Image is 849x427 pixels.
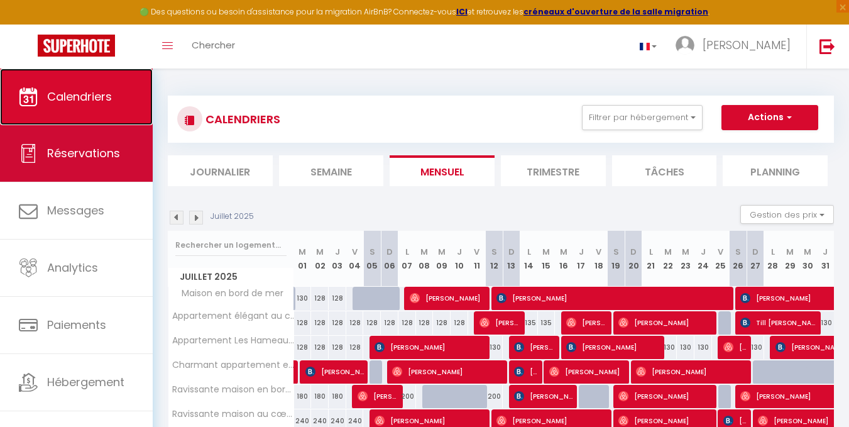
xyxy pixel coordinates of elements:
th: 27 [747,231,764,287]
span: [PERSON_NAME] [549,360,625,384]
div: 128 [346,336,364,359]
th: 29 [782,231,799,287]
span: [PERSON_NAME] [618,311,712,335]
span: Appartement élégant au coeur de [GEOGRAPHIC_DATA] [170,311,296,321]
abbr: L [649,246,653,258]
span: Réservations [47,145,120,161]
div: 128 [311,336,329,359]
span: Juillet 2025 [168,268,293,286]
th: 26 [729,231,747,287]
div: 128 [416,311,434,335]
th: 03 [329,231,346,287]
th: 24 [694,231,712,287]
abbr: D [508,246,515,258]
span: [PERSON_NAME] [723,335,747,359]
abbr: M [664,246,672,258]
span: [PERSON_NAME] [618,384,712,408]
th: 31 [816,231,834,287]
span: Paiements [47,317,106,333]
a: ICI [456,6,468,17]
div: 128 [381,311,398,335]
abbr: S [735,246,741,258]
th: 12 [485,231,503,287]
span: [PERSON_NAME] [703,37,791,53]
div: 128 [311,287,329,310]
span: [PERSON_NAME] [358,384,398,408]
div: 135 [520,311,538,335]
img: ... [676,36,694,55]
div: 128 [329,336,346,359]
span: Ravissante maison en bord de mer [170,385,296,394]
div: 128 [363,311,381,335]
li: Journalier [168,155,273,186]
span: [PERSON_NAME] [479,311,520,335]
span: Messages [47,202,104,218]
span: [PERSON_NAME] [566,335,660,359]
span: [PERSON_NAME] [375,335,486,359]
th: 10 [451,231,468,287]
span: Analytics [47,260,98,275]
div: 128 [329,311,346,335]
th: 28 [764,231,782,287]
abbr: S [491,246,497,258]
abbr: M [804,246,811,258]
th: 30 [799,231,816,287]
button: Gestion des prix [740,205,834,224]
div: 135 [538,311,556,335]
th: 21 [642,231,660,287]
div: 130 [294,287,312,310]
th: 18 [590,231,608,287]
th: 11 [468,231,486,287]
li: Planning [723,155,828,186]
span: Chercher [192,38,235,52]
div: 180 [329,385,346,408]
th: 02 [311,231,329,287]
div: 130 [677,336,694,359]
a: ... [PERSON_NAME] [666,25,806,69]
abbr: M [299,246,306,258]
abbr: J [335,246,340,258]
th: 25 [712,231,730,287]
div: 128 [294,311,312,335]
button: Filtrer par hébergement [582,105,703,130]
div: 128 [433,311,451,335]
th: 08 [416,231,434,287]
div: 180 [311,385,329,408]
th: 23 [677,231,694,287]
abbr: S [370,246,375,258]
abbr: J [579,246,584,258]
span: [PERSON_NAME] [392,360,503,384]
div: 128 [294,336,312,359]
abbr: M [542,246,550,258]
li: Semaine [279,155,384,186]
th: 07 [398,231,416,287]
span: Hébergement [47,374,124,390]
div: 180 [294,385,312,408]
div: 200 [485,385,503,408]
abbr: J [457,246,462,258]
li: Mensuel [390,155,495,186]
abbr: M [438,246,446,258]
img: logout [819,38,835,54]
abbr: V [596,246,601,258]
button: Actions [721,105,818,130]
abbr: D [752,246,759,258]
span: [PERSON_NAME] [305,360,364,384]
th: 19 [607,231,625,287]
img: Super Booking [38,35,115,57]
span: Calendriers [47,89,112,104]
li: Trimestre [501,155,606,186]
span: [PERSON_NAME] [566,311,607,335]
th: 20 [625,231,642,287]
span: [PERSON_NAME] [514,335,555,359]
span: Ravissante maison au cœur de [GEOGRAPHIC_DATA] [170,409,296,419]
th: 14 [520,231,538,287]
th: 17 [572,231,590,287]
abbr: M [316,246,324,258]
th: 16 [555,231,572,287]
div: 128 [329,287,346,310]
abbr: M [682,246,689,258]
abbr: M [786,246,794,258]
input: Rechercher un logement... [175,234,287,257]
